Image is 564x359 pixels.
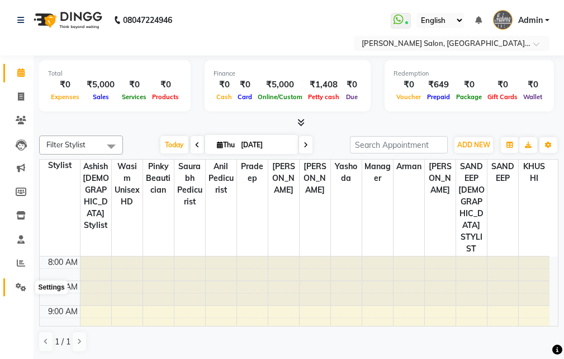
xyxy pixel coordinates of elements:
[485,93,520,101] span: Gift Cards
[519,160,550,185] span: KHUSHI
[343,93,361,101] span: Due
[493,10,513,30] img: Admin
[394,93,424,101] span: Voucher
[255,78,305,91] div: ₹5,000
[48,93,82,101] span: Expenses
[235,78,255,91] div: ₹0
[29,4,105,36] img: logo
[149,78,182,91] div: ₹0
[235,93,255,101] span: Card
[394,160,424,174] span: Arman
[46,257,80,268] div: 8:00 AM
[174,160,205,209] span: Saurabh Pedicurist
[394,78,424,91] div: ₹0
[520,78,545,91] div: ₹0
[425,160,456,197] span: [PERSON_NAME]
[342,78,362,91] div: ₹0
[48,69,182,78] div: Total
[119,78,149,91] div: ₹0
[485,78,520,91] div: ₹0
[214,93,235,101] span: Cash
[456,160,487,256] span: SANDEEP [DEMOGRAPHIC_DATA] STYLIST
[453,93,485,101] span: Package
[123,4,172,36] b: 08047224946
[143,160,174,197] span: Pinky Beautician
[214,141,238,149] span: Thu
[238,137,293,153] input: 2025-09-04
[82,78,119,91] div: ₹5,000
[46,140,86,149] span: Filter Stylist
[424,78,453,91] div: ₹649
[214,69,362,78] div: Finance
[457,141,490,149] span: ADD NEW
[35,281,67,294] div: Settings
[300,160,330,197] span: [PERSON_NAME]
[255,93,305,101] span: Online/Custom
[362,160,393,185] span: Manager
[237,160,268,185] span: Pradeep
[55,336,70,348] span: 1 / 1
[214,78,235,91] div: ₹0
[40,160,80,171] div: Stylist
[453,78,485,91] div: ₹0
[305,78,342,91] div: ₹1,408
[119,93,149,101] span: Services
[149,93,182,101] span: Products
[90,93,112,101] span: Sales
[46,306,80,318] div: 9:00 AM
[518,15,543,26] span: Admin
[206,160,236,197] span: Anil Pedicurist
[268,160,299,197] span: [PERSON_NAME]
[520,93,545,101] span: Wallet
[80,160,111,232] span: ashish [DEMOGRAPHIC_DATA] stylist
[331,160,362,185] span: Yashoda
[394,69,545,78] div: Redemption
[160,136,188,153] span: Today
[112,160,143,209] span: Wasim unisex HD
[305,93,342,101] span: Petty cash
[350,136,448,153] input: Search Appointment
[424,93,453,101] span: Prepaid
[487,160,518,185] span: SANDEEP
[48,78,82,91] div: ₹0
[454,137,493,153] button: ADD NEW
